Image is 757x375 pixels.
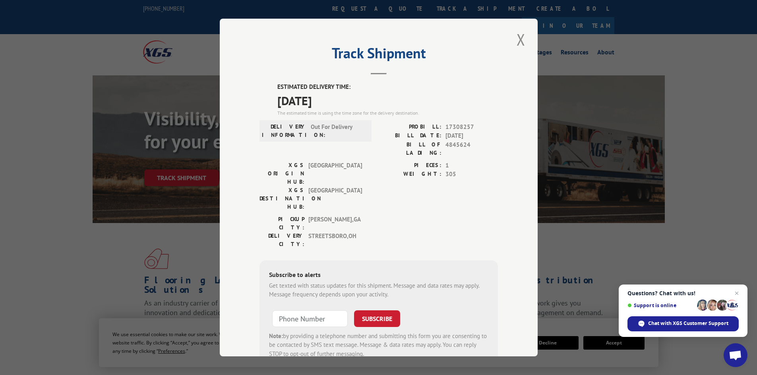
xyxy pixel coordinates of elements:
[354,310,400,327] button: SUBSCRIBE
[269,281,488,299] div: Get texted with status updates for this shipment. Message and data rates may apply. Message frequ...
[277,110,498,117] div: The estimated time is using the time zone for the delivery destination.
[445,131,498,140] span: [DATE]
[272,310,348,327] input: Phone Number
[259,215,304,232] label: PICKUP CITY:
[379,161,441,170] label: PIECES:
[514,29,528,50] button: Close modal
[308,161,362,186] span: [GEOGRAPHIC_DATA]
[269,332,283,340] strong: Note:
[259,232,304,248] label: DELIVERY CITY:
[445,170,498,179] span: 305
[259,161,304,186] label: XGS ORIGIN HUB:
[311,123,364,139] span: Out For Delivery
[308,232,362,248] span: STREETSBORO , OH
[308,186,362,211] span: [GEOGRAPHIC_DATA]
[627,302,694,308] span: Support is online
[259,48,498,63] h2: Track Shipment
[445,161,498,170] span: 1
[308,215,362,232] span: [PERSON_NAME] , GA
[445,140,498,157] span: 4845624
[379,140,441,157] label: BILL OF LADING:
[277,83,498,92] label: ESTIMATED DELIVERY TIME:
[269,332,488,359] div: by providing a telephone number and submitting this form you are consenting to be contacted by SM...
[379,170,441,179] label: WEIGHT:
[277,92,498,110] span: [DATE]
[269,270,488,281] div: Subscribe to alerts
[262,123,307,139] label: DELIVERY INFORMATION:
[627,316,739,331] span: Chat with XGS Customer Support
[724,343,747,367] a: Open chat
[627,290,739,296] span: Questions? Chat with us!
[648,320,728,327] span: Chat with XGS Customer Support
[379,123,441,132] label: PROBILL:
[379,131,441,140] label: BILL DATE:
[259,186,304,211] label: XGS DESTINATION HUB:
[445,123,498,132] span: 17308257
